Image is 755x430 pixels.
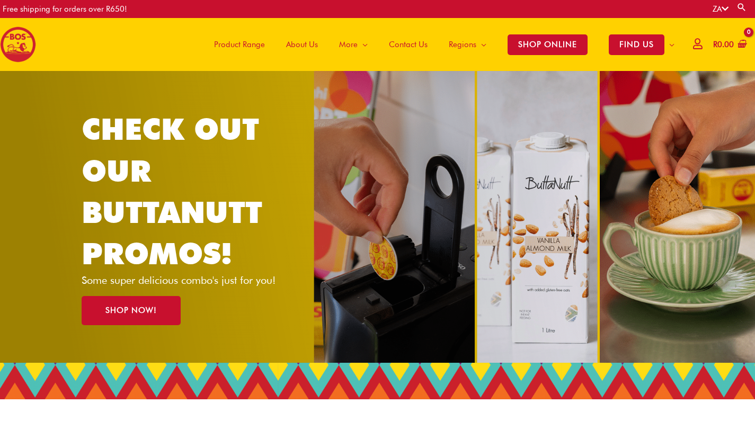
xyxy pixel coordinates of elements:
[438,18,497,71] a: Regions
[214,29,265,60] span: Product Range
[736,2,747,12] a: Search button
[82,296,181,325] a: SHOP NOW!
[449,29,476,60] span: Regions
[82,111,262,271] a: CHECK OUT OUR BUTTANUTT PROMOS!
[286,29,318,60] span: About Us
[497,18,598,71] a: SHOP ONLINE
[328,18,378,71] a: More
[276,18,328,71] a: About Us
[711,33,747,57] a: View Shopping Cart, empty
[713,40,717,49] span: R
[196,18,685,71] nav: Site Navigation
[508,34,588,55] span: SHOP ONLINE
[378,18,438,71] a: Contact Us
[713,40,734,49] bdi: 0.00
[203,18,276,71] a: Product Range
[339,29,358,60] span: More
[82,275,294,285] p: Some super delicious combo's just for you!
[713,4,729,14] a: ZA
[609,34,664,55] span: FIND US
[389,29,428,60] span: Contact Us
[105,307,157,315] span: SHOP NOW!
